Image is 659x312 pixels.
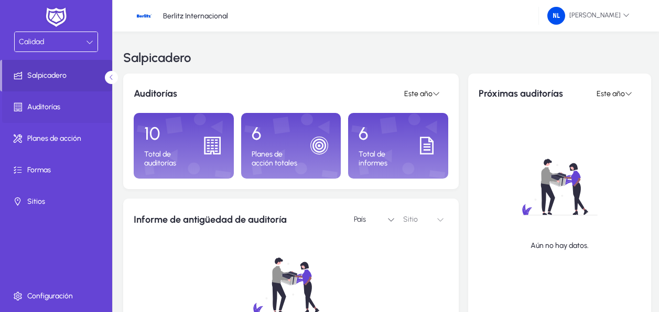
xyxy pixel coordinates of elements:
span: Este año [404,89,433,98]
h6: Auditorías [134,88,177,99]
p: Aún no hay datos. [531,241,589,250]
button: Este año [396,84,448,103]
button: [PERSON_NAME] [539,6,638,25]
font: 10 [144,123,197,145]
font: Planes de acción [27,134,81,143]
a: Formas [2,154,114,186]
img: white-logo.png [43,6,69,28]
span: Este año [597,89,625,98]
font: Formas [27,166,51,175]
img: no-data.svg [490,141,630,233]
span: Calidad [19,37,44,46]
h6: Informe de antigüedad de auditoría [134,214,287,225]
span: País [354,209,366,230]
h6: Próximas auditorías [479,88,563,99]
font: 6 [252,123,304,145]
a: Configuración [2,280,114,312]
font: Sitios [27,197,45,206]
font: [PERSON_NAME] [569,11,621,19]
p: Berlitz Internacional [163,12,228,20]
p: Total de auditorías [144,150,197,168]
a: Auditorías [2,91,114,123]
a: Planes de acción [2,123,114,154]
img: 19.jpg [134,6,154,26]
font: Configuración [27,292,73,301]
h3: Salpicadero [123,51,191,64]
font: 6 [359,123,411,145]
a: Sitios [2,186,114,217]
font: Auditorías [27,103,60,112]
img: 79.png [547,7,565,25]
p: Planes de acción totales [252,150,304,168]
span: Sitio [403,209,418,230]
button: Este año [588,84,641,103]
p: Total de informes [359,150,411,168]
font: Salpicadero [27,71,67,80]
